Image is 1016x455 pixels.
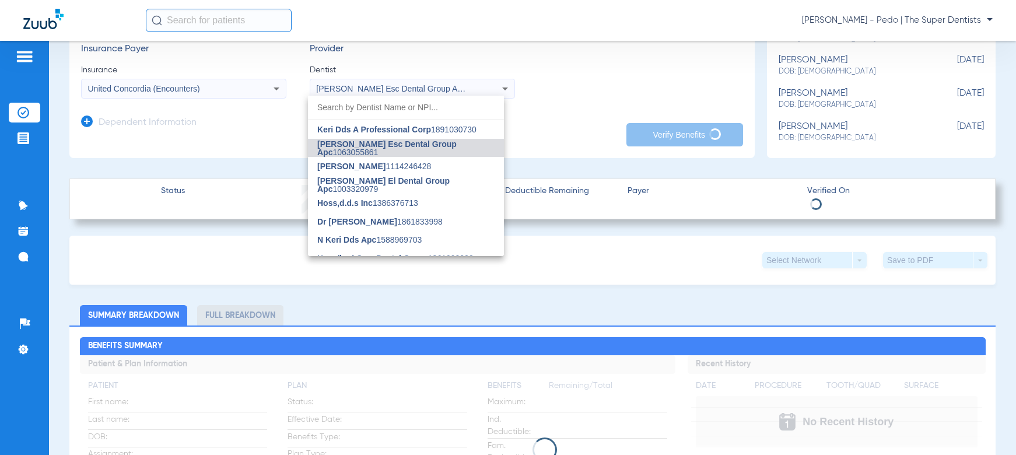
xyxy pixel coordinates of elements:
[317,125,431,134] span: Keri Dds A Professional Corp
[317,236,422,244] span: 1588969703
[317,199,418,207] span: 1386376713
[317,140,495,156] span: 1063055861
[317,217,397,226] span: Dr [PERSON_NAME]
[308,96,504,120] input: dropdown search
[317,125,477,134] span: 1891030730
[317,254,428,263] span: Hoss/keri Cmv Dental Group
[317,254,474,262] span: 1861992323
[317,218,443,226] span: 1861833998
[317,176,450,194] span: [PERSON_NAME] El Dental Group Apc
[317,177,495,193] span: 1003320979
[317,139,457,157] span: [PERSON_NAME] Esc Dental Group Apc
[317,198,373,208] span: Hoss,d.d.s Inc
[317,162,386,171] span: [PERSON_NAME]
[317,162,431,170] span: 1114246428
[958,399,1016,455] iframe: Chat Widget
[317,235,376,244] span: N Keri Dds Apc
